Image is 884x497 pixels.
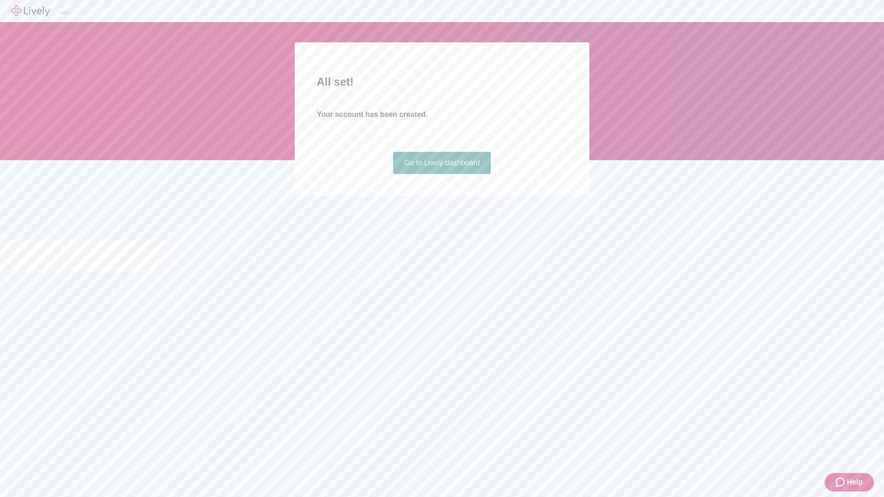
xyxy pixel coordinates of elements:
[393,152,491,174] a: Go to Lively dashboard
[847,477,863,488] span: Help
[317,109,567,120] h4: Your account has been created.
[11,6,50,17] img: Lively
[317,74,567,90] h2: All set!
[825,473,874,491] button: Zendesk support iconHelp
[61,12,68,14] button: Log out
[836,477,847,488] svg: Zendesk support icon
